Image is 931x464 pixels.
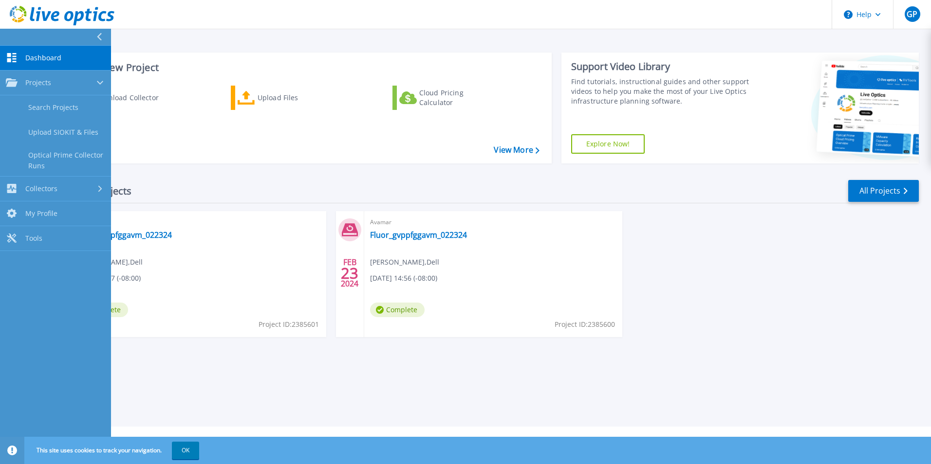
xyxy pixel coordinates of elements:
[370,303,425,317] span: Complete
[340,255,359,291] div: FEB 2024
[69,62,539,73] h3: Start a New Project
[419,88,497,107] div: Cloud Pricing Calculator
[370,217,617,228] span: Avamar
[370,273,437,284] span: [DATE] 14:56 (-08:00)
[172,442,199,459] button: OK
[25,209,57,218] span: My Profile
[25,78,51,87] span: Projects
[848,180,919,202] a: All Projects
[341,269,358,277] span: 23
[27,442,199,459] span: This site uses cookies to track your navigation.
[74,230,172,240] a: Fluor_hoppfggavm_022324
[370,257,439,268] span: [PERSON_NAME] , Dell
[69,86,178,110] a: Download Collector
[370,230,467,240] a: Fluor_gvppfggavm_022324
[94,88,172,107] div: Download Collector
[494,145,539,155] a: View More
[555,319,615,330] span: Project ID: 2385600
[571,60,753,73] div: Support Video Library
[25,184,57,193] span: Collectors
[259,319,319,330] span: Project ID: 2385601
[74,217,320,228] span: Avamar
[392,86,501,110] a: Cloud Pricing Calculator
[571,77,753,106] div: Find tutorials, instructional guides and other support videos to help you make the most of your L...
[231,86,339,110] a: Upload Files
[25,234,42,243] span: Tools
[571,134,645,154] a: Explore Now!
[258,88,335,107] div: Upload Files
[25,54,61,62] span: Dashboard
[907,10,917,18] span: GP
